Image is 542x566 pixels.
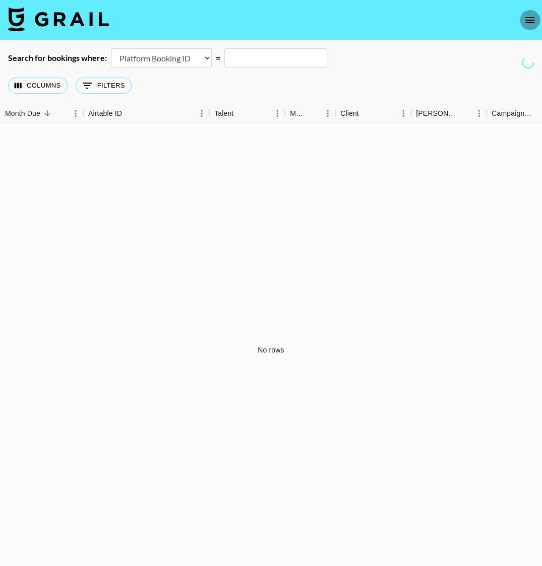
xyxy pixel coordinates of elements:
div: Client [335,104,411,123]
button: Select columns [8,78,68,94]
div: Talent [209,104,285,123]
img: Grail Talent [8,7,109,31]
div: Airtable ID [88,104,122,123]
button: Sort [359,106,373,120]
div: Manager [290,104,306,123]
div: Client [340,104,359,123]
button: Sort [457,106,471,120]
button: Menu [471,106,487,121]
button: Menu [68,106,83,121]
button: Sort [122,106,136,120]
div: Talent [214,104,233,123]
button: Menu [270,106,285,121]
div: Search for bookings where: [8,53,107,63]
button: Show filters [76,78,132,94]
button: Menu [194,106,209,121]
div: Airtable ID [83,104,209,123]
div: Campaign (Type) [492,104,533,123]
span: Refreshing talent... [521,56,534,69]
button: Sort [233,106,248,120]
button: open drawer [520,10,540,30]
div: = [216,53,220,63]
div: Booker [411,104,487,123]
div: Manager [285,104,335,123]
button: Menu [320,106,335,121]
button: Menu [396,106,411,121]
button: Sort [306,106,320,120]
button: Sort [40,106,54,120]
div: [PERSON_NAME] [416,104,457,123]
div: Month Due [5,104,40,123]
